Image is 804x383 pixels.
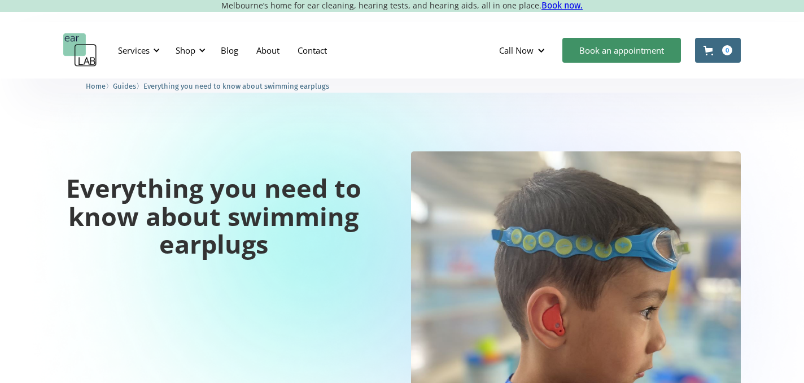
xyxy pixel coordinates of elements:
a: home [63,33,97,67]
span: Home [86,82,106,90]
a: Open cart [695,38,741,63]
div: Shop [176,45,195,56]
div: Shop [169,33,209,67]
a: Guides [113,80,136,91]
a: Book an appointment [562,38,681,63]
span: Guides [113,82,136,90]
div: Call Now [490,33,557,67]
li: 〉 [113,80,143,92]
div: Call Now [499,45,534,56]
a: Blog [212,34,247,67]
a: Everything you need to know about swimming earplugs [143,80,329,91]
h1: Everything you need to know about swimming earplugs [63,174,364,258]
a: About [247,34,289,67]
a: Contact [289,34,336,67]
div: 0 [722,45,732,55]
div: Services [111,33,163,67]
li: 〉 [86,80,113,92]
div: Services [118,45,150,56]
a: Home [86,80,106,91]
span: Everything you need to know about swimming earplugs [143,82,329,90]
